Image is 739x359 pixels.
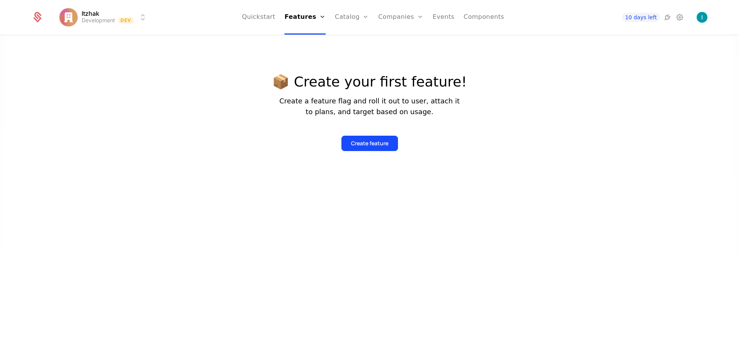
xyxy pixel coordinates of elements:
img: Itzhak [59,8,78,27]
button: Select environment [62,9,148,26]
span: Itzhak [82,10,99,17]
p: Create a feature flag and roll it out to user, attach it to plans, and target based on usage. [272,96,467,117]
button: Open user button [697,12,707,23]
a: 10 days left [622,13,660,22]
div: Create feature [351,140,388,147]
a: Integrations [663,13,672,22]
img: Itzhak [697,12,707,23]
span: Dev [118,17,134,23]
div: Development [82,17,115,24]
p: 📦 Create your first feature! [272,74,467,90]
button: Create feature [341,136,398,151]
a: Settings [675,13,684,22]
